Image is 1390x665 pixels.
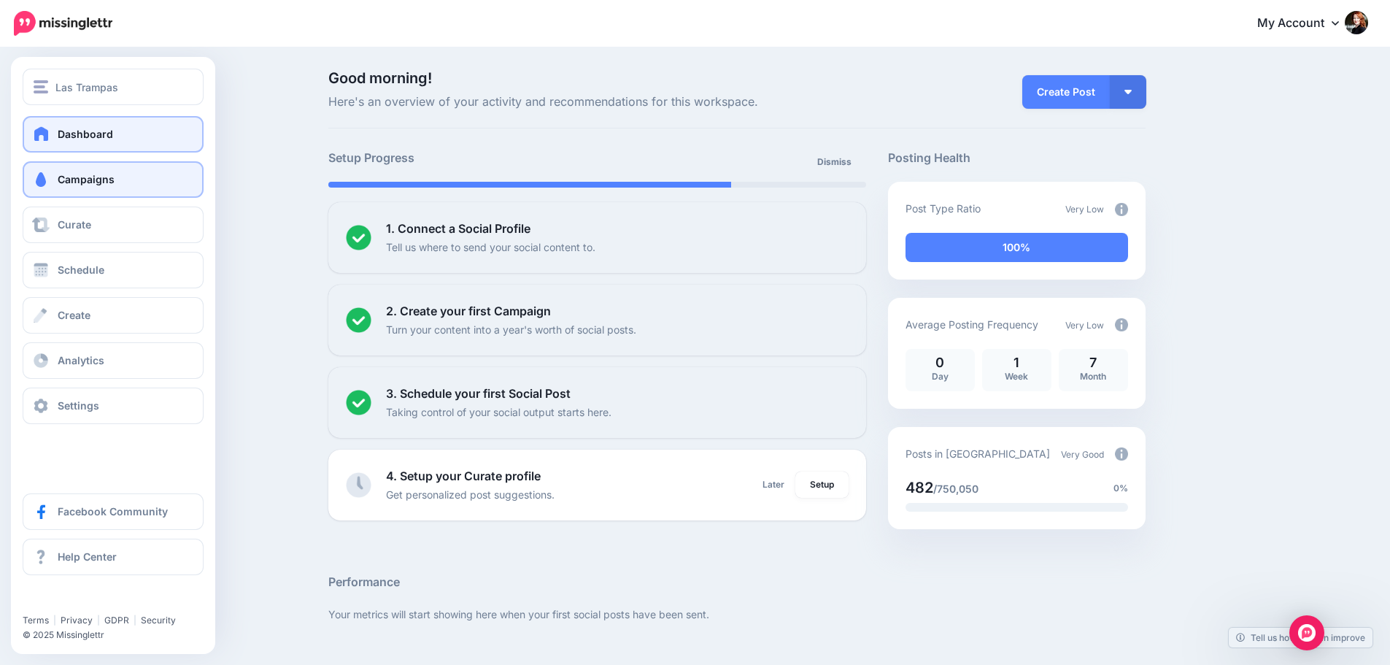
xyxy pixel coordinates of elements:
a: Tell us how we can improve [1229,628,1372,647]
a: Campaigns [23,161,204,198]
b: 1. Connect a Social Profile [386,221,530,236]
button: Las Trampas [23,69,204,105]
span: 0% [1113,481,1128,496]
div: 100% of your posts in the last 30 days have been from Drip Campaigns [906,233,1128,262]
img: info-circle-grey.png [1115,203,1128,216]
a: Settings [23,388,204,424]
iframe: Twitter Follow Button [23,593,134,608]
b: 4. Setup your Curate profile [386,469,541,483]
img: Missinglettr [14,11,112,36]
span: Schedule [58,264,104,276]
p: 0 [913,356,968,369]
span: 482 [906,479,933,496]
span: Here's an overview of your activity and recommendations for this workspace. [328,93,866,112]
span: Week [1005,371,1028,382]
a: Help Center [23,539,204,575]
span: Month [1080,371,1106,382]
span: Settings [58,399,99,412]
span: | [134,615,136,626]
a: Curate [23,207,204,243]
p: Your metrics will start showing here when your first social posts have been sent. [328,606,1146,623]
p: Turn your content into a year's worth of social posts. [386,321,636,338]
a: Create Post [1022,75,1110,109]
p: 1 [989,356,1044,369]
a: Analytics [23,342,204,379]
a: My Account [1243,6,1368,42]
img: menu.png [34,80,48,93]
a: Schedule [23,252,204,288]
span: | [97,615,100,626]
span: Good morning! [328,69,432,87]
span: Create [58,309,90,321]
img: checked-circle.png [346,390,371,415]
h5: Performance [328,573,1146,591]
a: Dismiss [808,149,860,175]
span: Very Good [1061,449,1104,460]
a: Security [141,615,176,626]
span: /750,050 [933,483,978,495]
img: info-circle-grey.png [1115,318,1128,331]
span: Campaigns [58,173,115,185]
li: © 2025 Missinglettr [23,628,212,642]
b: 3. Schedule your first Social Post [386,386,571,401]
a: Facebook Community [23,493,204,530]
h5: Setup Progress [328,149,597,167]
img: info-circle-grey.png [1115,447,1128,461]
p: Tell us where to send your social content to. [386,239,595,255]
span: Las Trampas [55,79,118,96]
p: Average Posting Frequency [906,316,1038,333]
a: Privacy [61,615,93,626]
img: checked-circle.png [346,307,371,333]
span: Help Center [58,550,117,563]
img: arrow-down-white.png [1124,90,1132,94]
a: Create [23,297,204,334]
a: Setup [795,472,849,498]
img: clock-grey.png [346,472,371,498]
b: 2. Create your first Campaign [386,304,551,318]
p: Taking control of your social output starts here. [386,404,611,420]
span: Dashboard [58,128,113,140]
img: checked-circle.png [346,225,371,250]
a: Terms [23,615,49,626]
span: Analytics [58,354,104,366]
span: Curate [58,218,91,231]
div: Open Intercom Messenger [1289,615,1324,650]
span: Very Low [1065,204,1104,215]
a: GDPR [104,615,129,626]
a: Dashboard [23,116,204,153]
h5: Posting Health [888,149,1146,167]
span: Day [932,371,949,382]
a: Later [754,472,793,498]
p: Posts in [GEOGRAPHIC_DATA] [906,445,1050,462]
span: Facebook Community [58,505,168,518]
span: | [53,615,56,626]
p: Post Type Ratio [906,200,981,217]
p: 7 [1066,356,1121,369]
span: Very Low [1065,320,1104,331]
p: Get personalized post suggestions. [386,486,555,503]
